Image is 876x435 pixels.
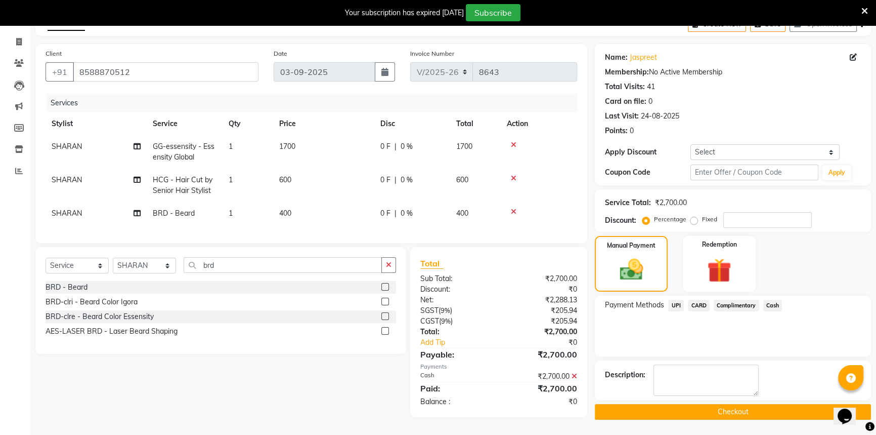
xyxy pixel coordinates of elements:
div: Points: [605,126,628,136]
div: ( ) [413,305,499,316]
img: _gift.svg [699,255,739,286]
th: Total [450,112,501,135]
div: BRD-clri - Beard Color Igora [46,297,138,307]
div: Your subscription has expired [DATE] [345,8,464,18]
div: Card on file: [605,96,646,107]
div: Services [47,94,585,112]
span: 1 [229,175,233,184]
span: | [395,208,397,219]
div: 24-08-2025 [641,111,679,122]
div: Last Visit: [605,111,639,122]
div: ₹2,700.00 [499,371,585,382]
div: ₹0 [513,337,585,348]
div: ₹2,700.00 [499,273,585,284]
div: ₹205.94 [499,305,585,316]
div: Paid: [413,382,499,394]
div: Membership: [605,67,649,77]
span: 600 [279,175,291,184]
span: SHARAN [52,209,82,218]
div: 0 [648,96,652,107]
span: HCG - Hair Cut by Senior Hair Stylist [153,175,212,195]
span: Cash [763,300,782,311]
label: Date [274,49,287,58]
label: Client [46,49,62,58]
div: BRD - Beard [46,282,87,293]
span: SHARAN [52,175,82,184]
div: Coupon Code [605,167,690,178]
label: Fixed [702,215,717,224]
div: Apply Discount [605,147,690,157]
div: ₹2,700.00 [655,197,687,208]
span: BRD - Beard [153,209,195,218]
div: No Active Membership [605,67,861,77]
label: Percentage [654,215,686,224]
div: Balance : [413,397,499,407]
span: SGST [420,306,439,315]
span: 1 [229,209,233,218]
div: BRD-clre - Beard Color Essensity [46,311,154,322]
th: Price [273,112,374,135]
div: Sub Total: [413,273,499,284]
span: Complimentary [714,300,759,311]
div: ₹2,288.13 [499,295,585,305]
span: Total [420,258,444,269]
div: Cash [413,371,499,382]
div: ₹2,700.00 [499,327,585,337]
input: Search by Name/Mobile/Email/Code [73,62,258,82]
div: Total: [413,327,499,337]
div: AES-LASER BRD - Laser Beard Shaping [46,326,178,337]
span: | [395,141,397,152]
span: Payment Methods [605,300,664,310]
div: ₹205.94 [499,316,585,327]
span: 1 [229,142,233,151]
div: Payments [420,363,578,371]
div: Net: [413,295,499,305]
input: Enter Offer / Coupon Code [690,165,818,180]
div: Description: [605,370,645,380]
th: Disc [374,112,450,135]
div: 0 [630,126,634,136]
div: Discount: [413,284,499,295]
span: 600 [456,175,468,184]
span: 0 F [380,141,390,152]
img: _cash.svg [612,256,650,283]
span: 0 F [380,175,390,185]
span: SHARAN [52,142,82,151]
div: ₹2,700.00 [499,382,585,394]
button: Checkout [595,404,871,420]
button: Apply [822,165,851,180]
span: GG-essensity - Essensity Global [153,142,214,162]
span: | [395,175,397,185]
span: 9% [441,306,450,314]
span: 0 F [380,208,390,219]
span: 400 [279,209,291,218]
div: Name: [605,52,628,63]
span: 1700 [456,142,472,151]
div: Total Visits: [605,82,645,92]
span: 0 % [401,141,413,152]
label: Manual Payment [607,241,655,250]
div: 41 [647,82,655,92]
th: Action [501,112,577,135]
span: 1700 [279,142,295,151]
iframe: chat widget [834,394,866,425]
div: ₹2,700.00 [499,348,585,361]
div: Discount: [605,215,636,226]
a: Jaspreet [630,52,657,63]
div: Payable: [413,348,499,361]
div: ₹0 [499,284,585,295]
label: Invoice Number [410,49,454,58]
th: Stylist [46,112,147,135]
div: Service Total: [605,197,651,208]
div: ( ) [413,316,499,327]
span: 400 [456,209,468,218]
button: Subscribe [466,4,520,21]
span: 9% [441,317,451,325]
label: Redemption [702,240,737,249]
a: Add Tip [413,337,513,348]
button: +91 [46,62,74,82]
span: UPI [668,300,684,311]
span: CARD [688,300,710,311]
th: Qty [223,112,273,135]
span: 0 % [401,175,413,185]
